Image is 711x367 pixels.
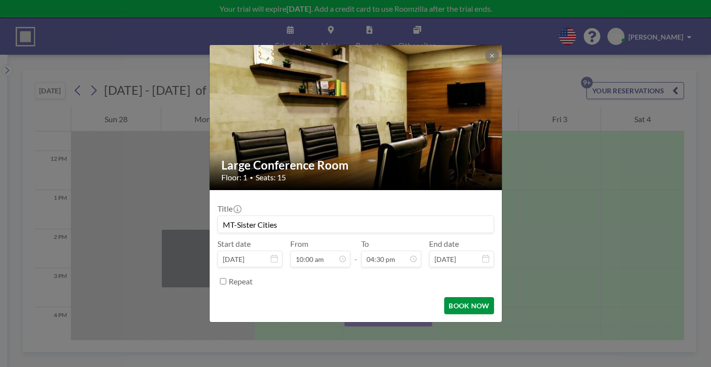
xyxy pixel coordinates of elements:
[361,239,369,249] label: To
[217,239,251,249] label: Start date
[217,204,240,214] label: Title
[221,173,247,182] span: Floor: 1
[229,277,253,286] label: Repeat
[429,239,459,249] label: End date
[354,242,357,264] span: -
[221,158,491,173] h2: Large Conference Room
[444,297,494,314] button: BOOK NOW
[210,20,503,216] img: 537.jpg
[250,174,253,181] span: •
[218,216,494,233] input: Cindy's reservation
[290,239,308,249] label: From
[256,173,286,182] span: Seats: 15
